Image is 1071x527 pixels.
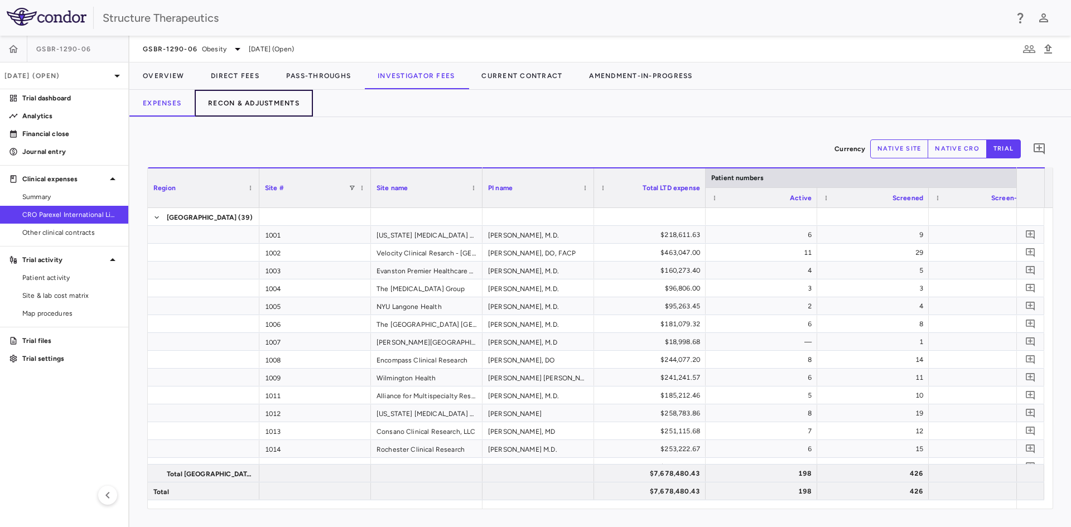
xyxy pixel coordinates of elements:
div: 1009 [259,369,371,386]
div: — [939,465,1035,482]
button: Add comment [1023,370,1038,385]
div: — [939,297,1035,315]
button: Add comment [1023,227,1038,242]
svg: Add comment [1025,408,1036,418]
div: 1014 [259,440,371,457]
div: 6 [716,226,812,244]
div: — [716,333,812,351]
div: — [939,482,1035,500]
span: Other clinical contracts [22,228,119,238]
div: [PERSON_NAME], DO [483,351,594,368]
div: 6 [716,369,812,386]
span: [DATE] (Open) [249,44,294,54]
span: Total [GEOGRAPHIC_DATA] [167,465,253,483]
div: 426 [827,465,923,482]
div: 4 [716,262,812,279]
div: 1007 [259,333,371,350]
div: 5 [716,386,812,404]
div: [PERSON_NAME], M.D. [483,279,594,297]
div: $18,998.68 [604,333,700,351]
div: 10 [827,386,923,404]
div: 14 [827,351,923,369]
div: [US_STATE] [MEDICAL_DATA] and Endocrinology Research Center [371,404,483,422]
div: 1006 [259,315,371,332]
svg: Add comment [1025,461,1036,472]
div: — [939,262,1035,279]
div: 6 [716,440,812,458]
p: Journal entry [22,147,119,157]
button: Add comment [1023,334,1038,349]
span: CRO Parexel International Limited [22,210,119,220]
p: Currency [834,144,865,154]
button: Add comment [1023,263,1038,278]
svg: Add comment [1025,229,1036,240]
div: $96,806.00 [604,279,700,297]
div: Encompass Clinical Research [371,351,483,368]
div: 198 [716,482,812,500]
svg: Add comment [1025,318,1036,329]
div: 11 [716,244,812,262]
button: Direct Fees [197,62,273,89]
div: $258,783.86 [604,404,700,422]
div: Synexus Clinical Research US, Inc. - [GEOGRAPHIC_DATA] [371,458,483,475]
div: $241,241.57 [604,369,700,386]
button: Add comment [1023,388,1038,403]
div: — [939,369,1035,386]
div: 198 [716,465,812,482]
div: 1012 [259,404,371,422]
button: Add comment [1023,245,1038,260]
div: [PERSON_NAME], M.D. [483,458,594,475]
div: 1004 [259,279,371,297]
div: 1002 [259,244,371,261]
div: $95,263.45 [604,297,700,315]
div: 9 [827,226,923,244]
div: The [GEOGRAPHIC_DATA] [GEOGRAPHIC_DATA] [371,315,483,332]
div: 19 [827,404,923,422]
img: logo-full-SnFGN8VE.png [7,8,86,26]
svg: Add comment [1025,265,1036,275]
div: [PERSON_NAME], M.D. [483,315,594,332]
svg: Add comment [1033,142,1046,156]
div: 1 [827,333,923,351]
div: — [939,351,1035,369]
svg: Add comment [1025,247,1036,258]
button: native cro [928,139,987,158]
button: Add comment [1023,298,1038,313]
svg: Add comment [1025,283,1036,293]
div: 426 [827,482,923,500]
div: [PERSON_NAME], M.D. [483,226,594,243]
div: — [939,315,1035,333]
div: $253,222.67 [604,440,700,458]
div: [PERSON_NAME], M.D. [483,262,594,279]
span: GSBR-1290-06 [143,45,197,54]
div: Rochester Clinical Research [371,440,483,457]
div: 6 [716,315,812,333]
div: $463,047.00 [604,244,700,262]
svg: Add comment [1025,443,1036,454]
div: — [939,279,1035,297]
div: 8 [716,404,812,422]
svg: Add comment [1025,301,1036,311]
span: Total [153,483,169,501]
p: Analytics [22,111,119,121]
div: Consano Clinical Research, LLC [371,422,483,439]
span: GSBR-1290-06 [36,45,91,54]
div: [PERSON_NAME], DO, FACP [483,244,594,261]
button: native site [870,139,929,158]
p: [DATE] (Open) [4,71,110,81]
div: — [939,440,1035,458]
p: Trial files [22,336,119,346]
div: — [939,244,1035,262]
div: The [MEDICAL_DATA] Group [371,279,483,297]
button: Add comment [1023,352,1038,367]
div: [PERSON_NAME] [PERSON_NAME], M.D [483,369,594,386]
button: Add comment [1030,139,1049,158]
div: [US_STATE] [MEDICAL_DATA] and Endocrinology [371,226,483,243]
div: $185,212.46 [604,386,700,404]
div: — [939,422,1035,440]
span: Site name [377,184,408,192]
button: Investigator Fees [364,62,468,89]
div: $218,611.63 [604,226,700,244]
span: [GEOGRAPHIC_DATA] [167,209,237,226]
div: 2 [716,297,812,315]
